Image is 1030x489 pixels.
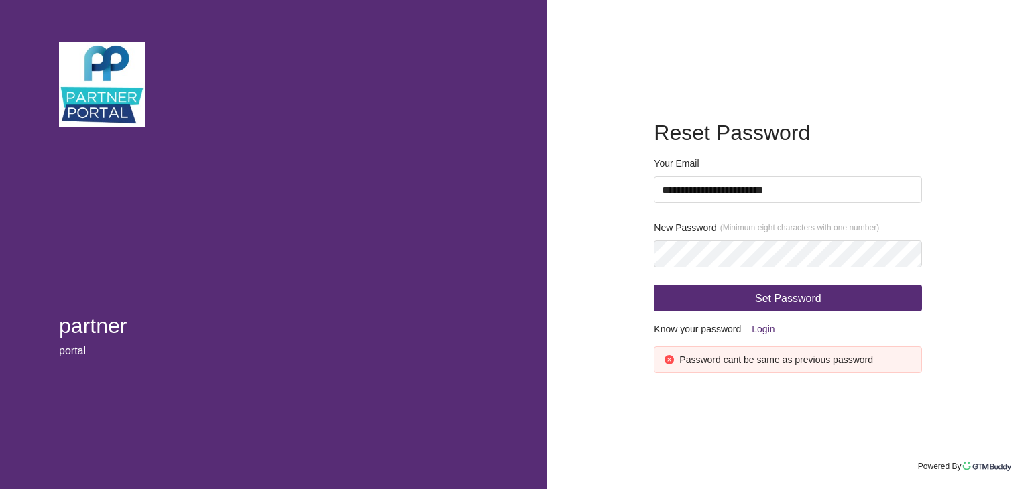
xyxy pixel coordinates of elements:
[752,319,775,339] span: Login
[59,313,488,338] div: partner
[654,318,922,340] div: Know your password
[918,462,962,471] div: Powered By
[59,345,488,357] div: portal
[654,220,879,235] label: New Password
[654,116,922,149] div: Reset Password
[720,222,879,234] span: (Minimum eight characters with one number)
[654,156,699,171] label: Your Email
[654,285,922,311] button: Set Password
[961,460,1013,472] img: GTM Buddy
[679,354,873,365] span: Password cant be same as previous password
[755,290,821,307] span: Set Password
